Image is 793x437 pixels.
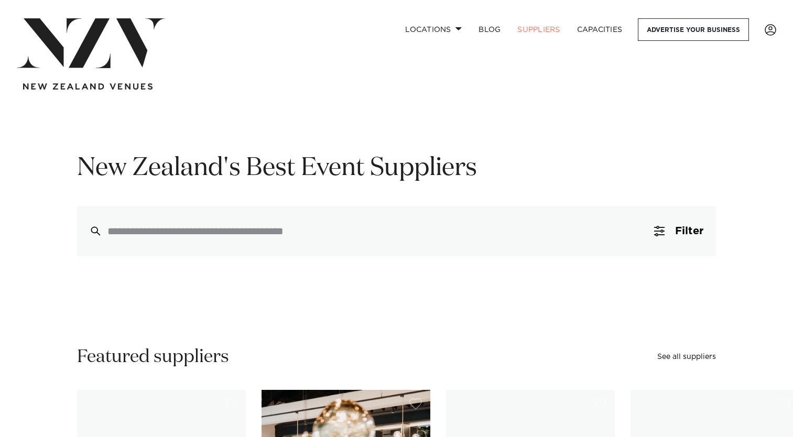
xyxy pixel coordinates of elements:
span: Filter [675,226,703,236]
a: Capacities [569,18,631,41]
h2: Featured suppliers [77,345,229,369]
a: Locations [397,18,470,41]
h1: New Zealand's Best Event Suppliers [77,152,716,185]
a: See all suppliers [657,353,716,360]
a: BLOG [470,18,509,41]
img: new-zealand-venues-text.png [23,83,153,90]
a: Advertise your business [638,18,749,41]
a: SUPPLIERS [509,18,568,41]
img: nzv-logo.png [17,18,165,68]
button: Filter [642,206,716,256]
